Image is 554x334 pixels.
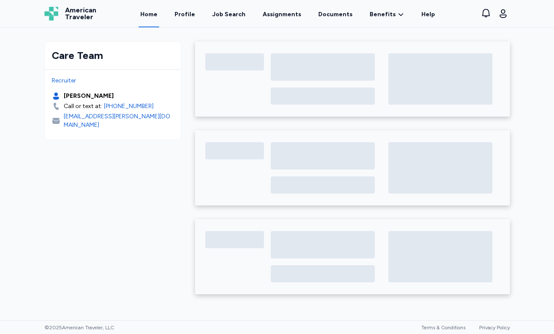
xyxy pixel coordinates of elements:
[64,102,102,111] div: Call or text at:
[64,92,114,100] div: [PERSON_NAME]
[104,102,154,111] a: [PHONE_NUMBER]
[479,325,510,331] a: Privacy Policy
[212,10,246,19] div: Job Search
[44,324,114,331] span: © 2025 American Traveler, LLC
[65,7,96,21] span: American Traveler
[370,10,396,19] span: Benefits
[44,7,58,21] img: Logo
[421,325,465,331] a: Terms & Conditions
[139,1,159,27] a: Home
[370,10,404,19] a: Benefits
[52,76,174,85] div: Recruiter
[64,112,174,129] div: [EMAIL_ADDRESS][PERSON_NAME][DOMAIN_NAME]
[52,49,174,62] div: Care Team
